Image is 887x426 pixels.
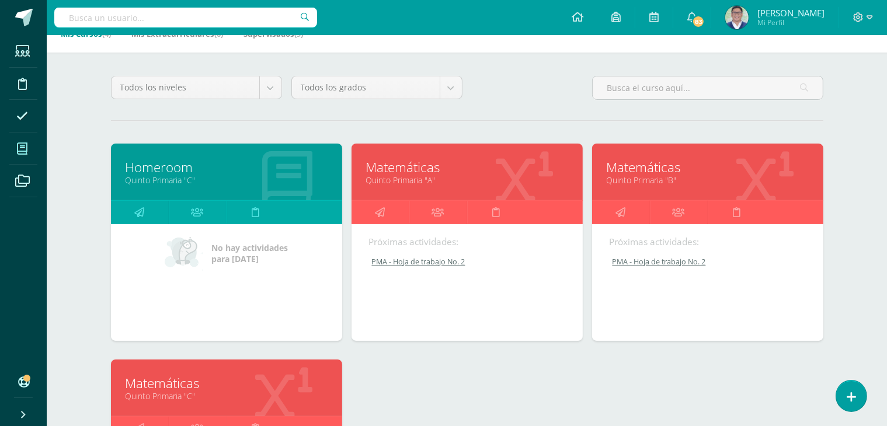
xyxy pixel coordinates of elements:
[126,174,328,186] a: Quinto Primaria "C"
[301,76,431,99] span: Todos los grados
[165,236,203,271] img: no_activities_small.png
[692,15,705,28] span: 83
[54,8,317,27] input: Busca un usuario...
[292,76,462,99] a: Todos los grados
[126,374,328,392] a: Matemáticas
[369,257,566,267] a: PMA - Hoja de trabajo No. 2
[366,158,568,176] a: Matemáticas
[610,236,806,248] div: Próximas actividades:
[366,174,568,186] a: Quinto Primaria "A"
[725,6,749,29] img: 2ab4296ce25518738161d0eb613a9661.png
[607,158,809,176] a: Matemáticas
[112,76,281,99] a: Todos los niveles
[211,242,288,264] span: No hay actividades para [DATE]
[757,18,825,27] span: Mi Perfil
[757,7,825,19] span: [PERSON_NAME]
[369,236,565,248] div: Próximas actividades:
[610,257,807,267] a: PMA - Hoja de trabajo No. 2
[126,390,328,401] a: Quinto Primaria "C"
[593,76,823,99] input: Busca el curso aquí...
[607,174,809,186] a: Quinto Primaria "B"
[126,158,328,176] a: Homeroom
[120,76,251,99] span: Todos los niveles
